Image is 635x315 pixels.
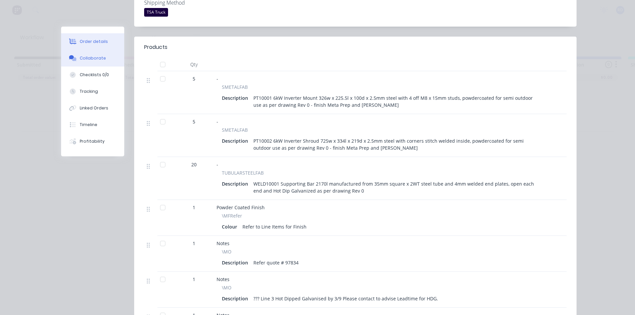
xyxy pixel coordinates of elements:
[222,136,251,146] div: Description
[222,222,240,232] div: Colour
[251,258,301,267] div: Refer quote # 97834
[191,161,197,168] span: 20
[222,93,251,103] div: Description
[222,248,231,255] span: \MO
[61,133,124,150] button: Profitability
[217,240,229,246] span: Notes
[61,116,124,133] button: Timeline
[61,100,124,116] button: Linked Orders
[251,93,538,110] div: PT10001 6kW Inverter Mount 326w x 225.5l x 100d x 2.5mm steel with 4 off M8 x 15mm studs, powderc...
[174,58,214,71] div: Qty
[222,258,251,267] div: Description
[193,204,195,211] span: 1
[61,33,124,50] button: Order details
[251,136,538,153] div: PT10002 6kW Inverter Shroud 725w x 334l x 219d x 2.5mm steel with corners stitch welded inside, p...
[80,138,105,144] div: Profitability
[80,122,97,128] div: Timeline
[193,276,195,283] span: 1
[193,75,195,82] span: 5
[251,294,441,303] div: ??? Line 3 Hot Dipped Galvanised by 3/9 Please contact to advise Leadtime for HDG.
[222,284,231,291] span: \MO
[61,67,124,83] button: Checklists 0/0
[217,161,218,168] span: -
[144,43,167,51] div: Products
[80,39,108,45] div: Order details
[240,222,309,232] div: Refer to Line Items for Finish
[222,83,248,90] span: SMETALFAB
[251,179,538,196] div: WELD10001 Supporting Bar 2170l manufactured from 35mm square x 2WT steel tube and 4mm welded end ...
[80,72,109,78] div: Checklists 0/0
[222,179,251,189] div: Description
[217,204,265,211] span: Powder Coated Finish
[217,76,218,82] span: -
[222,212,242,219] span: \MFRefer
[222,126,248,133] span: SMETALFAB
[80,55,106,61] div: Collaborate
[217,118,218,125] span: -
[217,276,229,282] span: Notes
[144,8,168,17] div: TSA Truck
[193,240,195,247] span: 1
[80,105,108,111] div: Linked Orders
[80,88,98,94] div: Tracking
[222,294,251,303] div: Description
[193,118,195,125] span: 5
[222,169,264,176] span: TUBULARSTEELFAB
[61,50,124,67] button: Collaborate
[61,83,124,100] button: Tracking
